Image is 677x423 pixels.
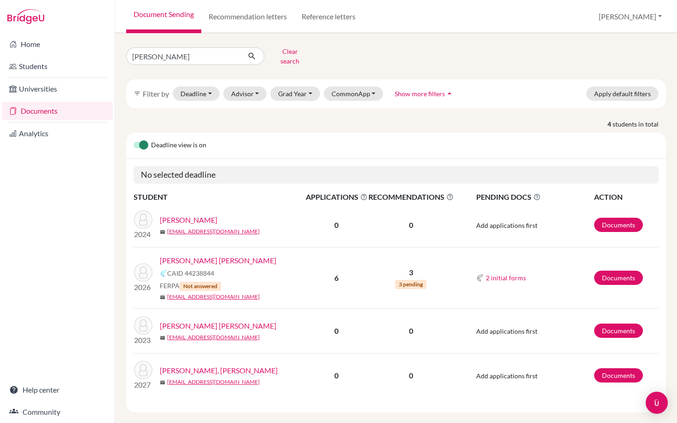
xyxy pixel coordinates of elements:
a: [PERSON_NAME], [PERSON_NAME] [160,365,278,376]
a: Help center [2,381,113,399]
h5: No selected deadline [134,166,659,184]
a: [EMAIL_ADDRESS][DOMAIN_NAME] [167,333,260,342]
span: PENDING DOCS [476,191,594,203]
span: students in total [613,119,666,129]
th: STUDENT [134,191,305,203]
i: filter_list [134,90,141,97]
button: Apply default filters [586,87,659,101]
i: arrow_drop_up [445,89,454,98]
p: 2023 [134,335,152,346]
a: Documents [594,368,643,382]
span: RECOMMENDATIONS [368,191,454,203]
a: [EMAIL_ADDRESS][DOMAIN_NAME] [167,293,260,301]
span: Not answered [180,282,221,291]
span: APPLICATIONS [306,191,368,203]
span: mail [160,229,165,235]
img: Matus Zeledon, Ana [134,316,152,335]
img: Matus, Norman [134,210,152,229]
span: Add applications first [476,327,537,335]
a: Documents [594,218,643,232]
p: 2027 [134,379,152,390]
span: Add applications first [476,372,537,380]
th: ACTION [594,191,659,203]
button: 2 initial forms [485,272,526,283]
div: Open Intercom Messenger [646,392,668,414]
a: Documents [2,102,113,120]
span: CAID 44238844 [167,268,214,278]
img: Matus Porras, Alejandro [134,263,152,282]
span: Filter by [143,89,169,98]
a: [PERSON_NAME] [PERSON_NAME] [160,255,276,266]
a: Home [2,35,113,53]
a: Universities [2,80,113,98]
button: CommonApp [324,87,384,101]
p: 0 [368,325,454,336]
p: 2024 [134,229,152,240]
p: 3 [368,267,454,278]
input: Find student by name... [126,47,240,65]
b: 0 [334,220,338,229]
b: 6 [334,273,338,282]
button: Grad Year [270,87,320,101]
button: Advisor [223,87,267,101]
b: 0 [334,371,338,380]
span: Add applications first [476,221,537,229]
span: Deadline view is on [151,140,206,151]
span: FERPA [160,281,221,291]
img: Common App logo [476,274,484,282]
a: Documents [594,271,643,285]
b: 0 [334,326,338,335]
span: mail [160,380,165,385]
p: 0 [368,370,454,381]
button: Deadline [173,87,220,101]
a: [EMAIL_ADDRESS][DOMAIN_NAME] [167,378,260,386]
strong: 4 [607,119,613,129]
span: 3 pending [395,280,426,289]
img: Common App logo [160,270,167,277]
button: Clear search [264,44,315,68]
img: Perez Matus, Diego Alejandro [134,361,152,379]
a: [PERSON_NAME] [PERSON_NAME] [160,320,276,331]
a: [PERSON_NAME] [160,214,217,226]
button: Show more filtersarrow_drop_up [387,87,462,101]
a: Community [2,403,113,421]
a: Students [2,57,113,75]
a: [EMAIL_ADDRESS][DOMAIN_NAME] [167,227,260,236]
img: Bridge-U [7,9,44,24]
a: Analytics [2,124,113,143]
p: 2026 [134,282,152,293]
button: [PERSON_NAME] [595,8,666,25]
span: mail [160,295,165,300]
a: Documents [594,324,643,338]
p: 0 [368,220,454,231]
span: Show more filters [395,90,445,98]
span: mail [160,335,165,341]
